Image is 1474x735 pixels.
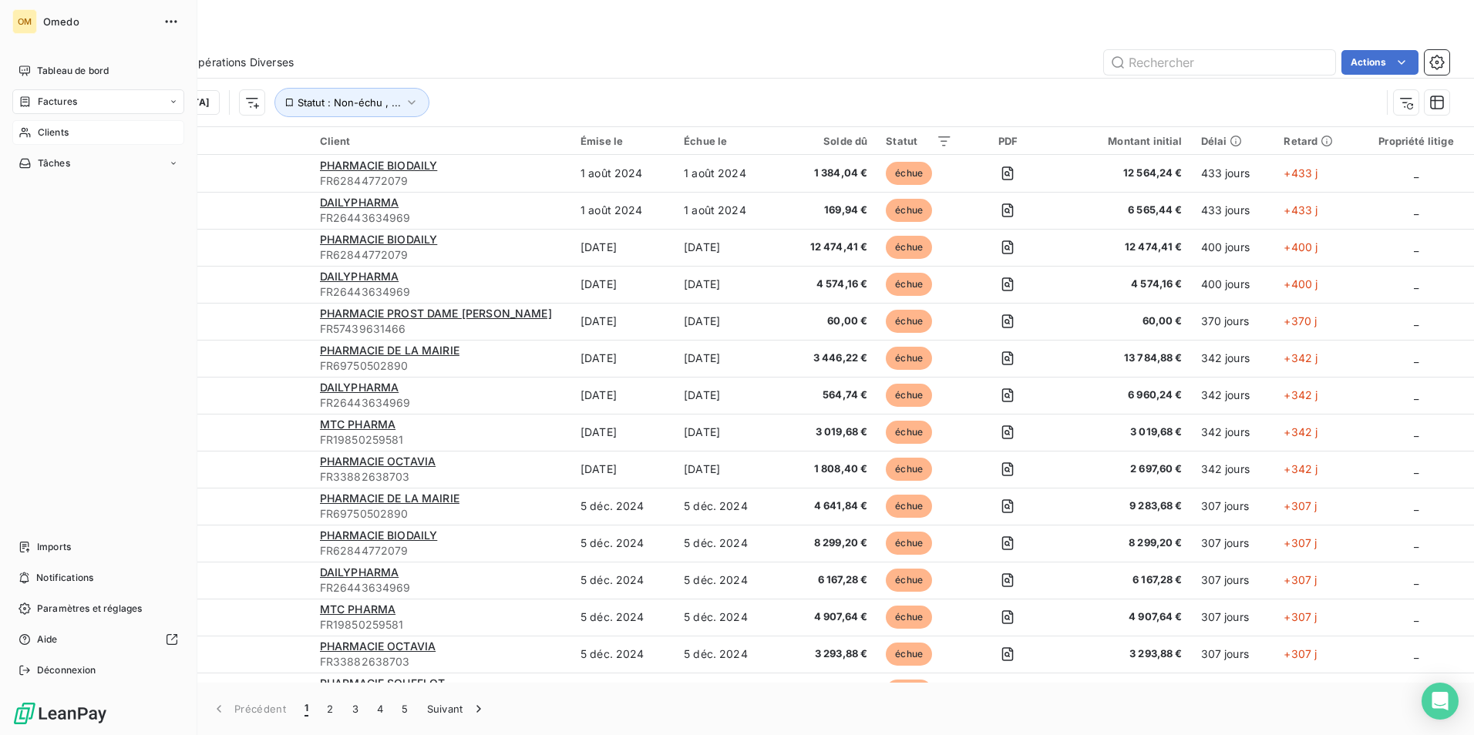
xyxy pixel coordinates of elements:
[320,284,562,300] span: FR26443634969
[368,693,392,725] button: 4
[675,192,778,229] td: 1 août 2024
[320,247,562,263] span: FR62844772079
[320,602,396,616] span: MTC PHARMA
[1192,340,1275,377] td: 342 jours
[886,569,932,592] span: échue
[12,9,37,34] div: OM
[1284,240,1318,253] span: +400 j
[1063,572,1182,588] span: 6 167,28 €
[571,562,675,599] td: 5 déc. 2024
[787,135,867,147] div: Solde dû
[1284,610,1317,623] span: +307 j
[1414,425,1418,438] span: _
[1192,451,1275,488] td: 342 jours
[571,192,675,229] td: 1 août 2024
[571,266,675,303] td: [DATE]
[1063,498,1182,514] span: 9 283,68 €
[1414,166,1418,180] span: _
[305,701,308,717] span: 1
[886,310,932,333] span: échue
[1192,673,1275,710] td: 279 jours
[675,266,778,303] td: [DATE]
[1284,314,1317,327] span: +370 j
[675,673,778,710] td: 2 janv. 2025
[392,693,417,725] button: 5
[571,673,675,710] td: 2 janv. 2025
[320,344,459,357] span: PHARMACIE DE LA MAIRIE
[971,135,1045,147] div: PDF
[1192,377,1275,414] td: 342 jours
[675,414,778,451] td: [DATE]
[320,529,438,542] span: PHARMACIE BIODAILY
[1422,683,1459,720] div: Open Intercom Messenger
[1284,277,1318,290] span: +400 j
[571,155,675,192] td: 1 août 2024
[787,388,867,403] span: 564,74 €
[1063,277,1182,292] span: 4 574,16 €
[1063,166,1182,181] span: 12 564,24 €
[320,566,399,579] span: DAILYPHARMA
[1063,240,1182,255] span: 12 474,41 €
[1284,388,1318,401] span: +342 j
[675,155,778,192] td: 1 août 2024
[787,646,867,662] span: 3 293,88 €
[1284,351,1318,364] span: +342 j
[1063,203,1182,218] span: 6 565,44 €
[320,492,459,505] span: PHARMACIE DE LA MAIRIE
[320,418,396,431] span: MTC PHARMA
[1192,525,1275,562] td: 307 jours
[320,358,562,374] span: FR69750502890
[295,693,318,725] button: 1
[1201,135,1266,147] div: Délai
[320,196,399,209] span: DAILYPHARMA
[37,663,96,677] span: Déconnexion
[12,627,184,652] a: Aide
[1192,562,1275,599] td: 307 jours
[787,277,867,292] span: 4 574,16 €
[675,488,778,525] td: 5 déc. 2024
[1414,573,1418,586] span: _
[1192,414,1275,451] td: 342 jours
[37,64,109,78] span: Tableau de bord
[1414,240,1418,253] span: _
[320,654,562,670] span: FR33882638703
[1192,488,1275,525] td: 307 jours
[571,488,675,525] td: 5 déc. 2024
[675,599,778,636] td: 5 déc. 2024
[37,633,58,646] span: Aide
[787,425,867,440] span: 3 019,68 €
[1284,166,1318,180] span: +433 j
[1284,425,1318,438] span: +342 j
[1414,277,1418,290] span: _
[886,273,932,296] span: échue
[318,693,342,725] button: 2
[571,525,675,562] td: 5 déc. 2024
[418,693,496,725] button: Suivant
[1414,499,1418,512] span: _
[202,693,295,725] button: Précédent
[571,636,675,673] td: 5 déc. 2024
[1192,192,1275,229] td: 433 jours
[886,162,932,185] span: échue
[320,270,399,283] span: DAILYPHARMA
[1284,647,1317,660] span: +307 j
[886,495,932,518] span: échue
[190,55,294,70] span: Opérations Diverses
[787,314,867,329] span: 60,00 €
[320,395,562,411] span: FR26443634969
[1063,646,1182,662] span: 3 293,88 €
[1192,599,1275,636] td: 307 jours
[886,532,932,555] span: échue
[787,461,867,477] span: 1 808,40 €
[38,156,70,170] span: Tâches
[1192,303,1275,340] td: 370 jours
[320,381,399,394] span: DAILYPHARMA
[571,414,675,451] td: [DATE]
[787,240,867,255] span: 12 474,41 €
[343,693,368,725] button: 3
[675,525,778,562] td: 5 déc. 2024
[787,498,867,514] span: 4 641,84 €
[320,639,436,653] span: PHARMACIE OCTAVIA
[320,135,562,147] div: Client
[1063,351,1182,366] span: 13 784,88 €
